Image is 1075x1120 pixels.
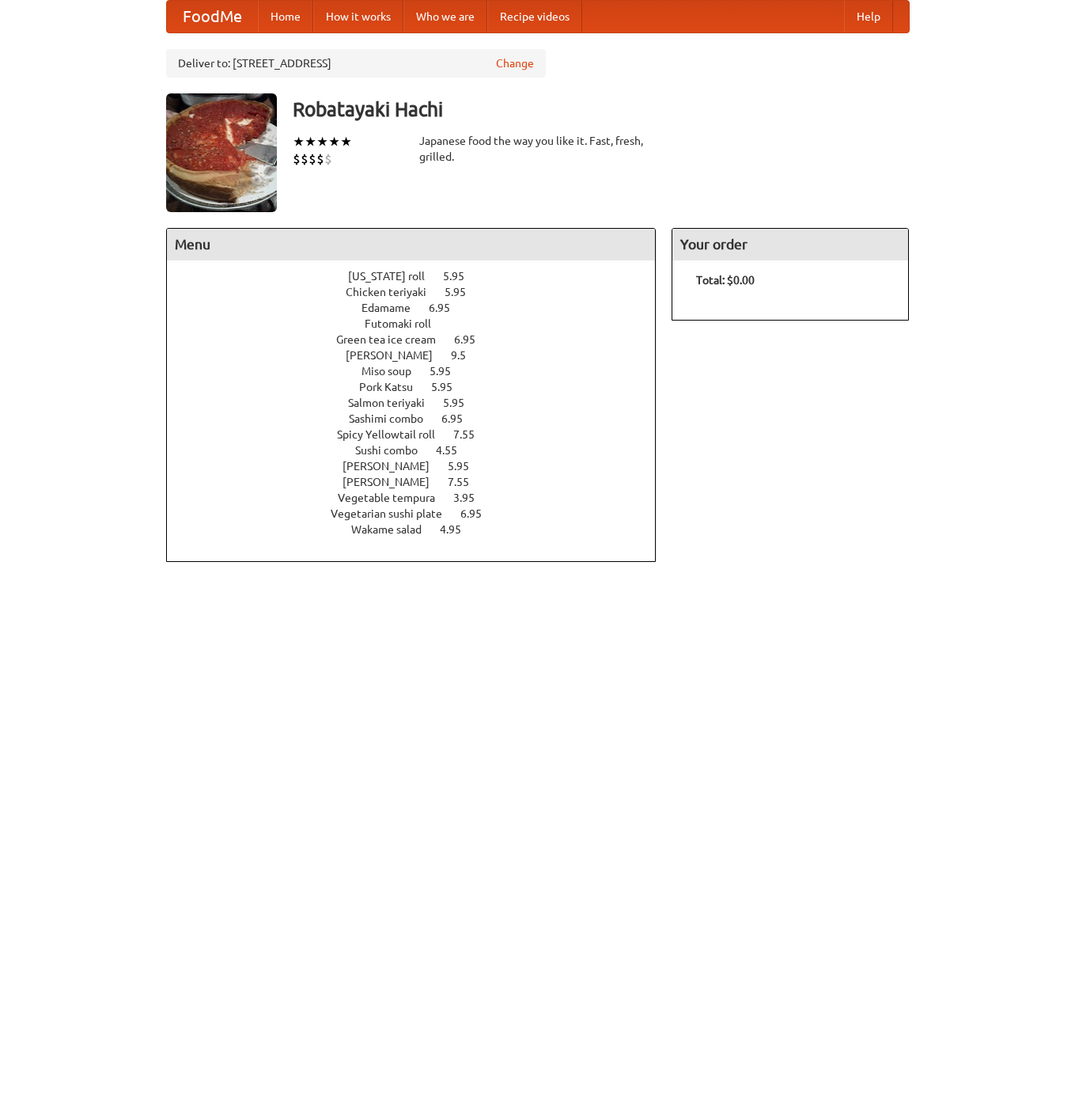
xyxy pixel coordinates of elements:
[448,476,485,488] span: 7.55
[316,133,328,150] li: ★
[328,133,340,150] li: ★
[348,397,494,409] a: Salmon teriyaki 5.95
[293,133,305,150] li: ★
[324,150,332,168] li: $
[331,507,458,520] span: Vegetarian sushi plate
[443,270,480,283] span: 5.95
[338,492,504,504] a: Vegetable tempura 3.95
[166,49,546,78] div: Deliver to: [STREET_ADDRESS]
[355,444,486,457] a: Sushi combo 4.55
[453,428,490,441] span: 7.55
[167,1,258,32] a: FoodMe
[359,381,429,393] span: Pork Katsu
[361,365,427,378] span: Miso soup
[443,397,480,409] span: 5.95
[343,460,498,473] a: [PERSON_NAME] 5.95
[316,150,324,168] li: $
[346,349,449,362] span: [PERSON_NAME]
[337,428,504,441] a: Spicy Yellowtail roll 7.55
[496,55,534,71] a: Change
[258,1,313,32] a: Home
[336,333,452,346] span: Green tea ice cream
[355,444,433,457] span: Sushi combo
[436,444,473,457] span: 4.55
[453,492,490,504] span: 3.95
[338,492,451,504] span: Vegetable tempura
[365,317,447,330] span: Futomaki roll
[337,428,451,441] span: Spicy Yellowtail roll
[487,1,582,32] a: Recipe videos
[361,302,479,314] a: Edamame 6.95
[293,150,301,168] li: $
[361,302,426,314] span: Edamame
[451,349,482,362] span: 9.5
[346,349,495,362] a: [PERSON_NAME] 9.5
[348,270,494,283] a: [US_STATE] roll 5.95
[351,523,490,536] a: Wakame salad 4.95
[336,333,505,346] a: Green tea ice cream 6.95
[403,1,487,32] a: Who we are
[359,381,482,393] a: Pork Katsu 5.95
[431,381,468,393] span: 5.95
[445,286,482,298] span: 5.95
[672,229,908,260] h4: Your order
[365,317,476,330] a: Futomaki roll
[301,150,308,168] li: $
[844,1,893,32] a: Help
[331,507,511,520] a: Vegetarian sushi plate 6.95
[348,397,441,409] span: Salmon teriyaki
[349,412,439,425] span: Sashimi combo
[454,333,491,346] span: 6.95
[343,476,498,488] a: [PERSON_NAME] 7.55
[346,286,495,298] a: Chicken teriyaki 5.95
[343,460,445,473] span: [PERSON_NAME]
[361,365,480,378] a: Miso soup 5.95
[305,133,316,150] li: ★
[166,93,277,212] img: angular.jpg
[351,523,437,536] span: Wakame salad
[696,274,755,287] b: Total: $0.00
[293,93,910,125] h3: Robatayaki Hachi
[343,476,445,488] span: [PERSON_NAME]
[440,523,477,536] span: 4.95
[346,286,442,298] span: Chicken teriyaki
[448,460,485,473] span: 5.95
[460,507,498,520] span: 6.95
[348,270,441,283] span: [US_STATE] roll
[430,365,467,378] span: 5.95
[441,412,479,425] span: 6.95
[419,133,657,165] div: Japanese food the way you like it. Fast, fresh, grilled.
[308,150,316,168] li: $
[429,302,466,314] span: 6.95
[313,1,403,32] a: How it works
[167,229,656,260] h4: Menu
[340,133,352,150] li: ★
[349,412,492,425] a: Sashimi combo 6.95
